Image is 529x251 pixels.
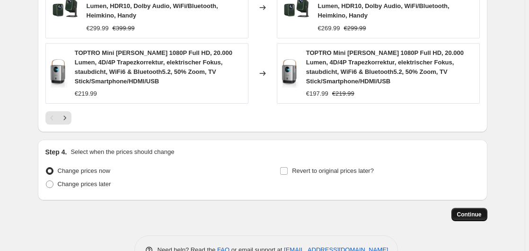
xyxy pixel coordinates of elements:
[58,180,111,188] span: Change prices later
[332,89,354,99] strike: €219.99
[45,147,67,157] h2: Step 4.
[306,49,464,85] span: TOPTRO Mini [PERSON_NAME] 1080P Full HD, 20.000 Lumen, 4D/4P Trapezkorrektur, elektrischer Fokus,...
[75,89,97,99] div: €219.99
[45,111,71,125] nav: Pagination
[282,59,299,88] img: 519HVfRLHaL_80x.jpg
[58,111,71,125] button: Next
[113,24,135,33] strike: €399.99
[306,89,328,99] div: €197.99
[51,59,67,88] img: 519HVfRLHaL_80x.jpg
[457,211,482,218] span: Continue
[318,24,340,33] div: €269.99
[344,24,366,33] strike: €299.99
[451,208,487,221] button: Continue
[58,167,110,174] span: Change prices now
[75,49,232,85] span: TOPTRO Mini [PERSON_NAME] 1080P Full HD, 20.000 Lumen, 4D/4P Trapezkorrektur, elektrischer Fokus,...
[71,147,174,157] p: Select when the prices should change
[292,167,374,174] span: Revert to original prices later?
[87,24,109,33] div: €299.99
